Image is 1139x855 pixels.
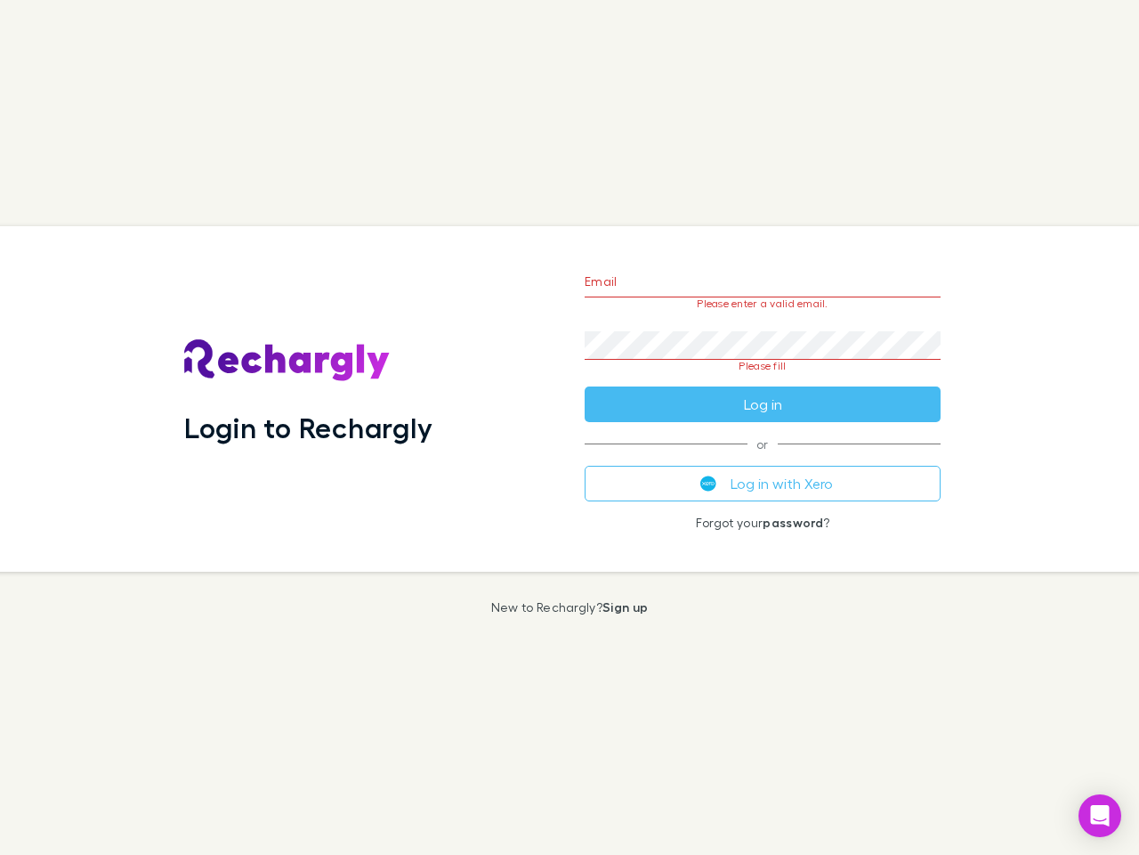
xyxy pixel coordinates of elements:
a: password [763,515,823,530]
p: Forgot your ? [585,516,941,530]
button: Log in [585,387,941,422]
div: Open Intercom Messenger [1078,794,1121,837]
a: Sign up [602,599,648,615]
button: Log in with Xero [585,466,941,501]
p: Please enter a valid email. [585,297,941,310]
p: New to Rechargly? [491,600,649,615]
span: or [585,444,941,444]
img: Rechargly's Logo [184,339,391,382]
p: Please fill [585,360,941,372]
h1: Login to Rechargly [184,411,432,444]
img: Xero's logo [700,476,716,492]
